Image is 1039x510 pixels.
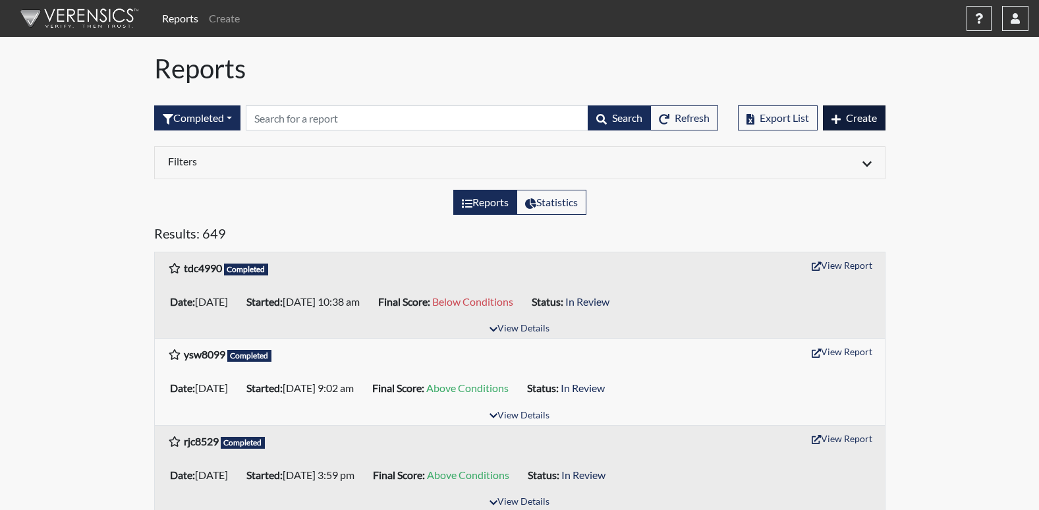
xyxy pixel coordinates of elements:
button: Search [588,105,651,130]
span: Above Conditions [427,468,509,481]
li: [DATE] 10:38 am [241,291,373,312]
a: Create [204,5,245,32]
input: Search by Registration ID, Interview Number, or Investigation Name. [246,105,588,130]
span: In Review [565,295,609,308]
label: View the list of reports [453,190,517,215]
span: Completed [224,264,269,275]
b: Status: [527,382,559,394]
b: Started: [246,468,283,481]
label: View statistics about completed interviews [517,190,586,215]
h6: Filters [168,155,510,167]
li: [DATE] [165,378,241,399]
span: Completed [221,437,266,449]
b: Date: [170,468,195,481]
span: Refresh [675,111,710,124]
button: View Report [806,255,878,275]
button: View Details [484,320,555,338]
span: Above Conditions [426,382,509,394]
b: tdc4990 [184,262,222,274]
button: Export List [738,105,818,130]
div: Filter by interview status [154,105,240,130]
b: Final Score: [372,382,424,394]
li: [DATE] 9:02 am [241,378,367,399]
button: View Details [484,407,555,425]
button: Completed [154,105,240,130]
span: In Review [561,382,605,394]
div: Click to expand/collapse filters [158,155,882,171]
span: Export List [760,111,809,124]
b: Date: [170,382,195,394]
a: Reports [157,5,204,32]
b: Final Score: [378,295,430,308]
li: [DATE] [165,291,241,312]
span: Completed [227,350,272,362]
b: Started: [246,382,283,394]
span: In Review [561,468,605,481]
span: Search [612,111,642,124]
b: Status: [528,468,559,481]
h1: Reports [154,53,885,84]
span: Create [846,111,877,124]
b: ysw8099 [184,348,225,360]
button: View Report [806,341,878,362]
b: Date: [170,295,195,308]
b: Started: [246,295,283,308]
button: Create [823,105,885,130]
h5: Results: 649 [154,225,885,246]
li: [DATE] [165,465,241,486]
b: Final Score: [373,468,425,481]
b: rjc8529 [184,435,219,447]
button: Refresh [650,105,718,130]
li: [DATE] 3:59 pm [241,465,368,486]
button: View Report [806,428,878,449]
b: Status: [532,295,563,308]
span: Below Conditions [432,295,513,308]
